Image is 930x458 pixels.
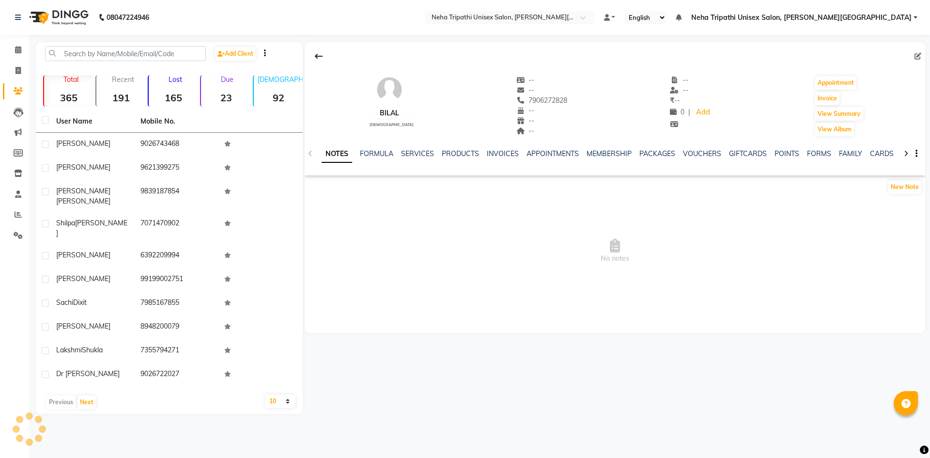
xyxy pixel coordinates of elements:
span: No notes [305,203,925,300]
p: Recent [100,75,146,84]
p: Due [203,75,250,84]
p: Lost [153,75,198,84]
img: logo [25,4,91,31]
a: VOUCHERS [683,149,721,158]
a: SERVICES [401,149,434,158]
strong: 191 [96,92,146,104]
span: [PERSON_NAME] [56,274,110,283]
span: -- [516,116,535,125]
a: CARDS [870,149,894,158]
div: Back to Client [309,47,329,65]
a: FORMULA [360,149,393,158]
td: 9621399275 [135,157,219,180]
img: avatar [375,75,404,104]
span: -- [516,126,535,135]
span: [PERSON_NAME] [56,322,110,331]
td: 9026722027 [135,363,219,387]
a: FAMILY [839,149,862,158]
a: Add [694,106,711,119]
span: -- [670,96,680,105]
span: Lakshmi [56,346,82,354]
span: 0 [670,108,684,116]
td: 99199002751 [135,268,219,292]
td: 7985167855 [135,292,219,316]
button: View Album [815,123,854,136]
a: Add Client [215,47,256,61]
span: [DEMOGRAPHIC_DATA] [370,122,414,127]
strong: 165 [149,92,198,104]
span: | [688,107,690,117]
a: POINTS [775,149,799,158]
a: PRODUCTS [442,149,479,158]
button: New Note [888,180,921,194]
strong: 365 [44,92,93,104]
div: Bilal [366,108,414,118]
a: GIFTCARDS [729,149,767,158]
button: Invoice [815,92,839,105]
td: 6392209994 [135,244,219,268]
span: Shilpa [56,219,75,227]
span: 7906272828 [516,96,568,105]
b: 08047224946 [107,4,149,31]
span: [PERSON_NAME] [56,139,110,148]
td: 9026743468 [135,133,219,157]
th: User Name [50,111,135,133]
span: Shukla [82,346,103,354]
td: 7071470902 [135,212,219,244]
a: APPOINTMENTS [527,149,579,158]
button: Next [77,395,96,409]
span: Sachi [56,298,73,307]
p: Total [48,75,93,84]
span: -- [516,106,535,115]
span: Dr [PERSON_NAME] [56,369,120,378]
span: [PERSON_NAME] [56,251,110,259]
span: [PERSON_NAME] [56,219,127,237]
span: -- [516,76,535,84]
p: [DEMOGRAPHIC_DATA] [258,75,303,84]
input: Search by Name/Mobile/Email/Code [45,46,206,61]
td: 8948200079 [135,316,219,339]
a: FORMS [807,149,831,158]
span: Dixit [73,298,87,307]
span: Neha Tripathi Unisex Salon, [PERSON_NAME][GEOGRAPHIC_DATA] [691,13,912,23]
span: -- [516,86,535,95]
button: Appointment [815,76,856,90]
span: [PERSON_NAME] [56,163,110,172]
span: [PERSON_NAME] [56,197,110,205]
a: NOTES [322,145,352,163]
span: [PERSON_NAME] [56,187,110,195]
span: -- [670,86,688,95]
a: PACKAGES [639,149,675,158]
td: 7355794271 [135,339,219,363]
a: MEMBERSHIP [587,149,632,158]
span: ₹ [670,96,674,105]
a: INVOICES [487,149,519,158]
td: 9839187854 [135,180,219,212]
th: Mobile No. [135,111,219,133]
strong: 92 [254,92,303,104]
strong: 23 [201,92,250,104]
span: -- [670,76,688,84]
button: View Summary [815,107,863,121]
